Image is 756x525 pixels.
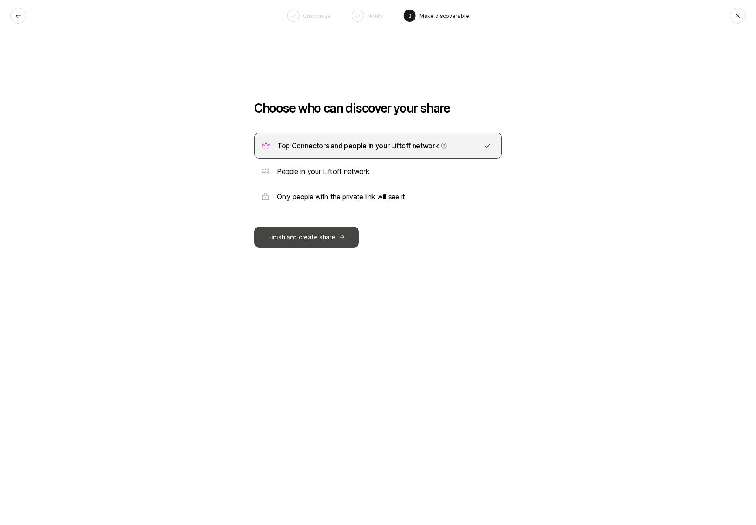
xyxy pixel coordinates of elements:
[254,227,359,248] button: Finish and create share
[277,166,369,177] p: People in your Liftoff network
[277,141,329,150] span: Top Connectors
[303,11,331,20] p: Customize
[408,11,412,20] p: 3
[367,11,382,20] p: Notify
[277,191,405,202] p: Only people with the private link will see it
[254,101,450,115] p: Choose who can discover your share
[277,141,447,150] span: and people in your Liftoff network
[419,11,469,20] p: Make discoverable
